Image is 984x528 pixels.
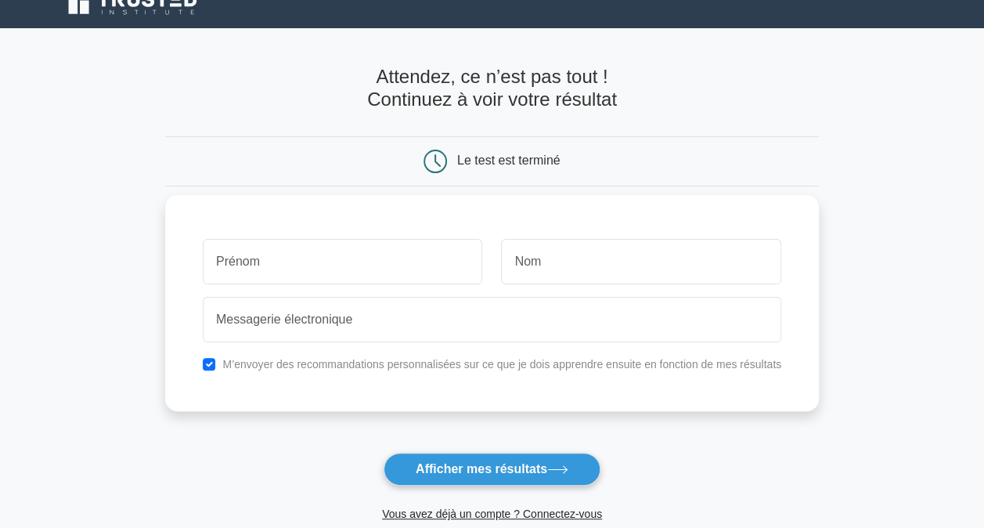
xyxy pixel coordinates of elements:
input: Nom [501,239,781,284]
h4: Attendez, ce n’est pas tout ! Continuez à voir votre résultat [165,66,819,111]
font: Afficher mes résultats [416,462,547,476]
input: Messagerie électronique [203,297,781,342]
a: Vous avez déjà un compte ? Connectez-vous [382,508,602,520]
label: M’envoyer des recommandations personnalisées sur ce que je dois apprendre ensuite en fonction de ... [222,358,781,371]
div: Le test est terminé [457,154,560,167]
input: Prénom [203,239,483,284]
button: Afficher mes résultats [384,453,600,486]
